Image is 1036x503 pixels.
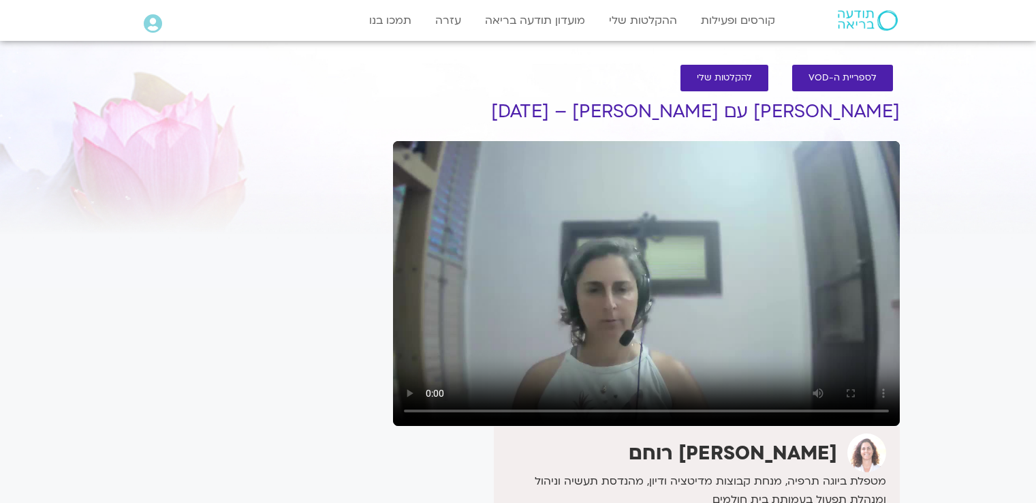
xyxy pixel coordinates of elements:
a: ההקלטות שלי [602,7,684,33]
span: לספריית ה-VOD [809,73,877,83]
a: תמכו בנו [362,7,418,33]
a: מועדון תודעה בריאה [478,7,592,33]
span: להקלטות שלי [697,73,752,83]
img: תודעה בריאה [838,10,898,31]
img: אורנה סמלסון רוחם [847,433,886,472]
strong: [PERSON_NAME] רוחם [629,440,837,466]
h1: [PERSON_NAME] עם [PERSON_NAME] – [DATE] [393,102,900,122]
a: עזרה [428,7,468,33]
a: להקלטות שלי [680,65,768,91]
a: לספריית ה-VOD [792,65,893,91]
a: קורסים ופעילות [694,7,782,33]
